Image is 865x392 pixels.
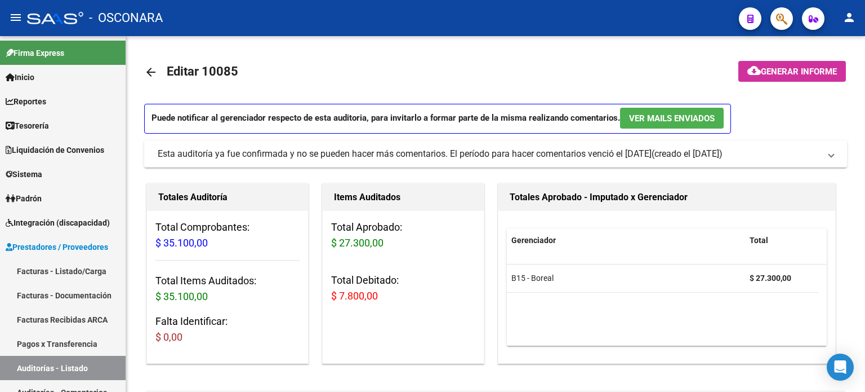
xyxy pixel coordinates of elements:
mat-icon: person [842,11,856,24]
h1: Totales Aprobado - Imputado x Gerenciador [510,188,824,206]
mat-icon: cloud_download [747,64,761,77]
span: Editar 10085 [167,64,238,78]
h3: Total Items Auditados: [155,273,300,305]
span: Reportes [6,95,46,108]
p: Puede notificar al gerenciador respecto de esta auditoria, para invitarlo a formar parte de la mi... [144,104,731,134]
mat-icon: menu [9,11,23,24]
button: Ver Mails Enviados [620,108,724,129]
h3: Falta Identificar: [155,314,300,345]
span: Inicio [6,71,34,83]
datatable-header-cell: Gerenciador [507,228,745,253]
span: Sistema [6,168,42,180]
button: Generar informe [738,61,846,82]
h3: Total Debitado: [331,272,475,304]
span: Liquidación de Convenios [6,144,104,156]
h3: Total Aprobado: [331,219,475,251]
mat-icon: arrow_back [144,65,158,79]
span: $ 7.800,00 [331,290,378,302]
span: - OSCONARA [89,6,163,30]
span: (creado el [DATE]) [652,148,723,160]
span: $ 0,00 [155,331,182,343]
span: Prestadores / Proveedores [6,241,108,253]
span: Ver Mails Enviados [629,113,715,124]
span: Gerenciador [511,236,556,245]
datatable-header-cell: Total [745,228,818,253]
div: Esta auditoría ya fue confirmada y no se pueden hacer más comentarios. El período para hacer come... [158,148,652,160]
span: $ 27.300,00 [331,237,384,249]
span: Generar informe [761,67,837,77]
span: Total [750,236,768,245]
mat-expansion-panel-header: Esta auditoría ya fue confirmada y no se pueden hacer más comentarios. El período para hacer come... [144,140,847,168]
div: Open Intercom Messenger [827,354,854,381]
span: Tesorería [6,120,49,132]
span: Firma Express [6,47,64,59]
h3: Total Comprobantes: [155,219,300,251]
span: Padrón [6,192,42,205]
span: B15 - Boreal [511,274,554,283]
h1: Totales Auditoría [158,188,297,206]
strong: $ 27.300,00 [750,274,791,283]
span: $ 35.100,00 [155,290,208,302]
h1: Items Auditados [334,188,472,206]
span: Integración (discapacidad) [6,217,110,229]
span: $ 35.100,00 [155,237,208,249]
